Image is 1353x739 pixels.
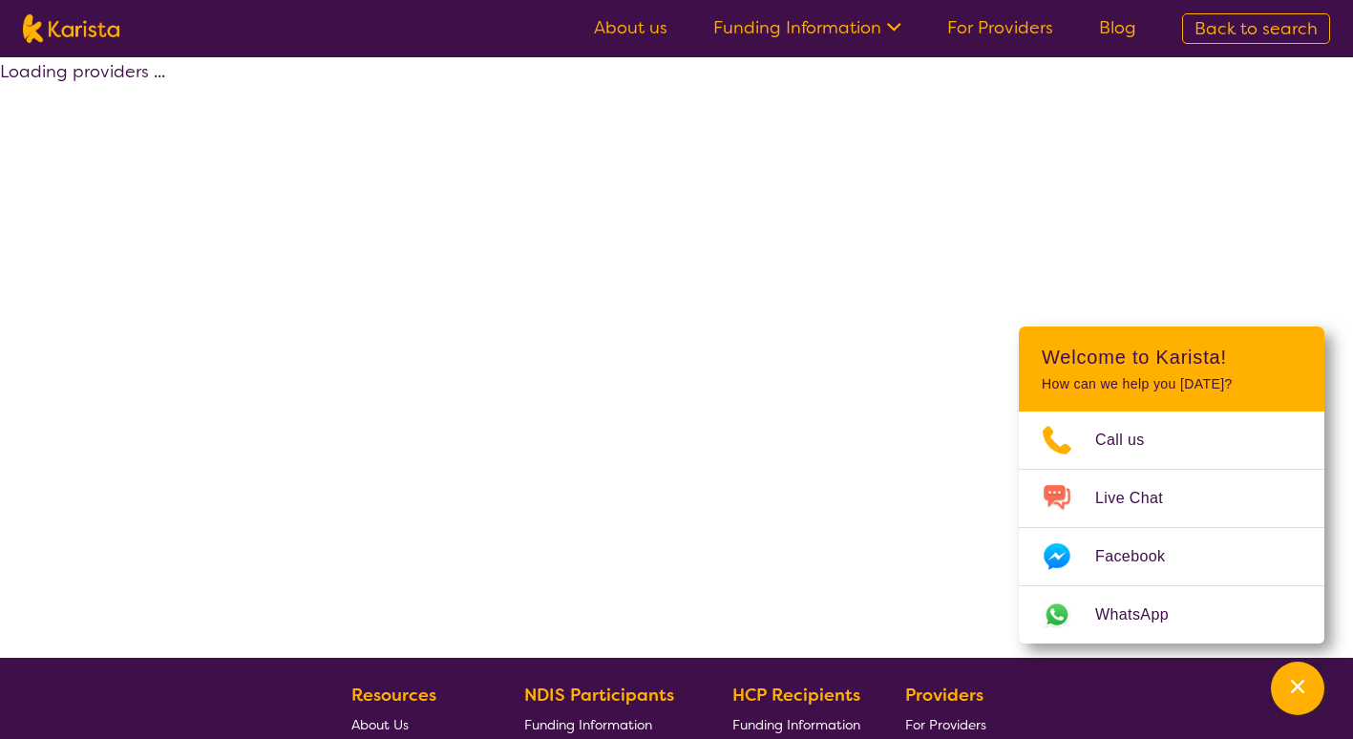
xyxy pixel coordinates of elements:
span: For Providers [905,716,986,733]
a: For Providers [947,16,1053,39]
a: About us [594,16,667,39]
ul: Choose channel [1019,412,1324,644]
span: About Us [351,716,409,733]
span: Back to search [1194,17,1318,40]
a: Back to search [1182,13,1330,44]
span: Call us [1095,426,1168,454]
a: Web link opens in a new tab. [1019,586,1324,644]
p: How can we help you [DATE]? [1042,376,1301,392]
button: Channel Menu [1271,662,1324,715]
b: NDIS Participants [524,684,674,707]
span: Funding Information [524,716,652,733]
a: Funding Information [713,16,901,39]
b: HCP Recipients [732,684,860,707]
a: For Providers [905,709,994,739]
b: Providers [905,684,983,707]
span: Facebook [1095,542,1188,571]
a: About Us [351,709,479,739]
span: Live Chat [1095,484,1186,513]
a: Blog [1099,16,1136,39]
img: Karista logo [23,14,119,43]
div: Channel Menu [1019,327,1324,644]
a: Funding Information [732,709,860,739]
h2: Welcome to Karista! [1042,346,1301,369]
a: Funding Information [524,709,688,739]
span: WhatsApp [1095,601,1192,629]
span: Funding Information [732,716,860,733]
b: Resources [351,684,436,707]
